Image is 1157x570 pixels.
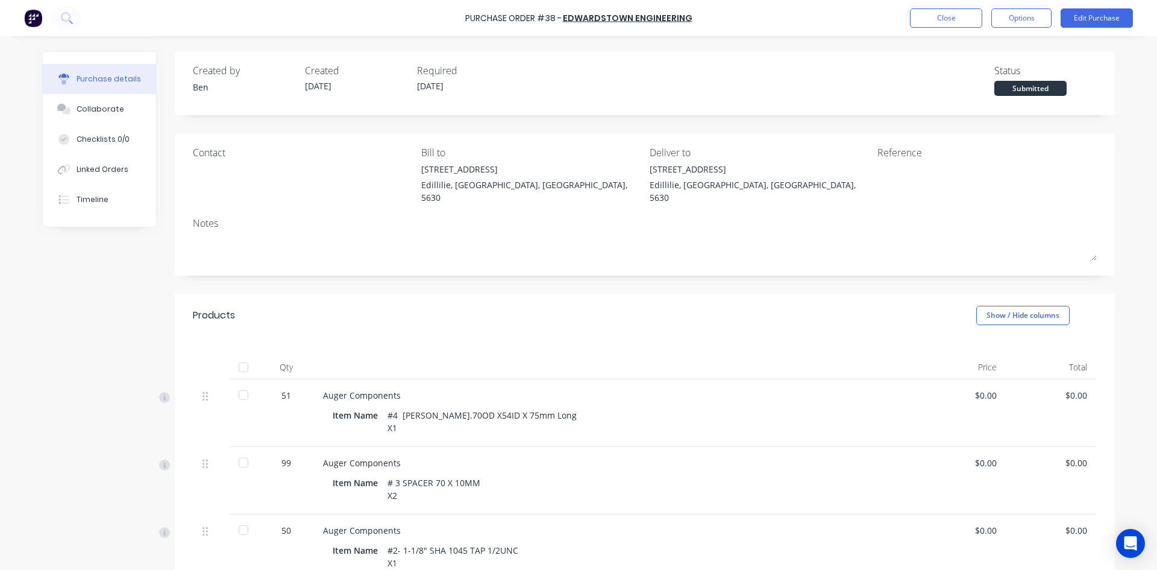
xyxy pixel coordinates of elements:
div: Reference [877,145,1097,160]
button: Show / Hide columns [976,306,1070,325]
button: Edit Purchase [1061,8,1133,28]
div: Ben [193,81,295,93]
button: Timeline [43,185,156,215]
div: 99 [269,457,304,469]
div: Bill to [421,145,641,160]
div: Edillilie, [GEOGRAPHIC_DATA], [GEOGRAPHIC_DATA], 5630 [650,179,869,204]
div: 51 [269,389,304,402]
div: $0.00 [926,524,997,537]
div: Auger Components [323,524,906,537]
button: Collaborate [43,94,156,124]
div: $0.00 [1016,524,1087,537]
div: Open Intercom Messenger [1116,529,1145,558]
div: Auger Components [323,389,906,402]
div: Linked Orders [77,164,128,175]
a: Edwardstown Engineering [563,12,692,24]
div: Purchase details [77,74,141,84]
div: # 3 SPACER 70 X 10MM X2 [387,474,480,504]
div: $0.00 [1016,457,1087,469]
button: Purchase details [43,64,156,94]
div: Total [1006,355,1097,379]
div: Notes [193,216,1097,230]
div: Status [994,63,1097,78]
div: Item Name [333,542,387,559]
img: Factory [24,9,42,27]
div: Created by [193,63,295,78]
button: Options [991,8,1052,28]
div: Timeline [77,194,108,205]
div: 50 [269,524,304,537]
div: Edillilie, [GEOGRAPHIC_DATA], [GEOGRAPHIC_DATA], 5630 [421,179,641,204]
div: Products [193,308,235,323]
div: Submitted [994,81,1067,96]
div: Created [305,63,407,78]
div: Purchase Order #38 - [465,12,562,25]
div: Checklists 0/0 [77,134,130,145]
div: Item Name [333,407,387,424]
div: Required [417,63,519,78]
div: Contact [193,145,412,160]
button: Linked Orders [43,154,156,185]
div: Collaborate [77,104,124,115]
button: Close [910,8,982,28]
div: Item Name [333,474,387,492]
button: Checklists 0/0 [43,124,156,154]
div: Price [916,355,1006,379]
div: $0.00 [926,457,997,469]
div: Auger Components [323,457,906,469]
div: #4 [PERSON_NAME].70OD X54ID X 75mm Long X1 [387,407,577,437]
div: [STREET_ADDRESS] [421,163,641,176]
div: $0.00 [1016,389,1087,402]
div: Qty [259,355,313,379]
div: Deliver to [650,145,869,160]
div: [STREET_ADDRESS] [650,163,869,176]
div: $0.00 [926,389,997,402]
